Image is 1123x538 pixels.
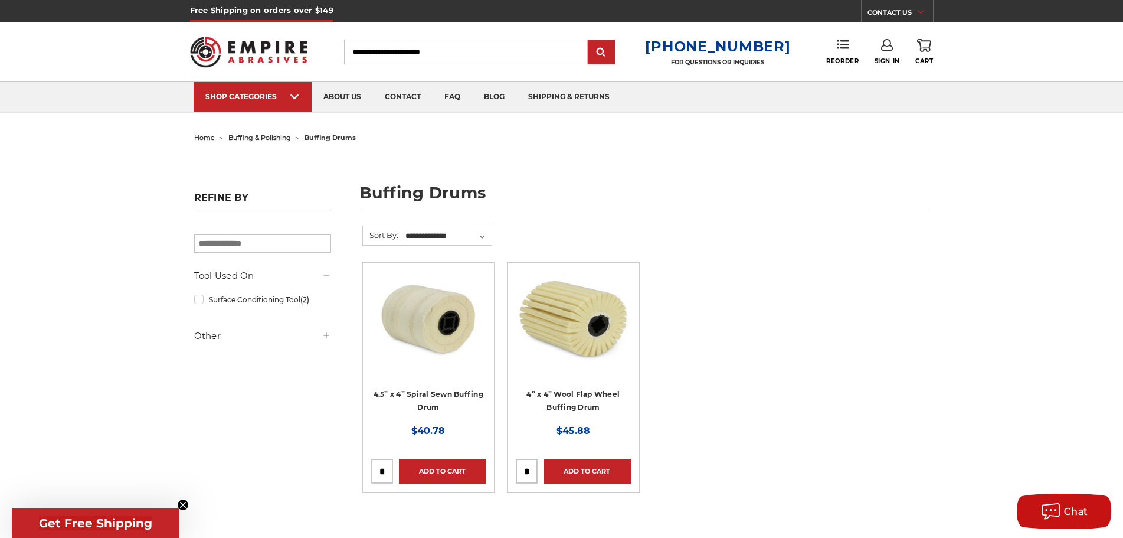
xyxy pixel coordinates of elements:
a: CONTACT US [867,6,933,22]
a: blog [472,82,516,112]
a: Reorder [826,39,859,64]
h5: Tool Used On [194,269,331,283]
span: Cart [915,57,933,65]
a: 4.5 Inch Muslin Spiral Sewn Buffing Drum [371,271,486,422]
a: Add to Cart [399,459,486,484]
a: [PHONE_NUMBER] [645,38,790,55]
span: Reorder [826,57,859,65]
a: about us [312,82,373,112]
a: Add to Cart [544,459,630,484]
h5: Refine by [194,192,331,210]
span: $40.78 [411,425,445,436]
h5: Other [194,329,331,343]
span: Chat [1064,506,1088,517]
a: contact [373,82,433,112]
h1: buffing drums [359,185,929,210]
span: Sign In [875,57,900,65]
span: (2) [300,295,309,304]
img: 4 inch buffing and polishing drum [516,271,630,366]
button: Chat [1017,494,1111,529]
img: Empire Abrasives [190,29,308,75]
a: shipping & returns [516,82,621,112]
a: home [194,133,215,142]
span: buffing drums [305,133,356,142]
a: 4 inch buffing and polishing drum [516,271,630,422]
img: 4.5 Inch Muslin Spiral Sewn Buffing Drum [371,271,486,366]
p: FOR QUESTIONS OR INQUIRIES [645,58,790,66]
span: $45.88 [556,425,590,436]
a: faq [433,82,472,112]
span: Get Free Shipping [39,516,152,530]
a: Surface Conditioning Tool [194,289,331,310]
a: Cart [915,39,933,65]
div: SHOP CATEGORIES [205,92,300,101]
label: Sort By: [363,226,398,244]
button: Close teaser [177,499,189,511]
div: Get Free ShippingClose teaser [12,508,179,538]
a: buffing & polishing [228,133,291,142]
select: Sort By: [404,227,492,245]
